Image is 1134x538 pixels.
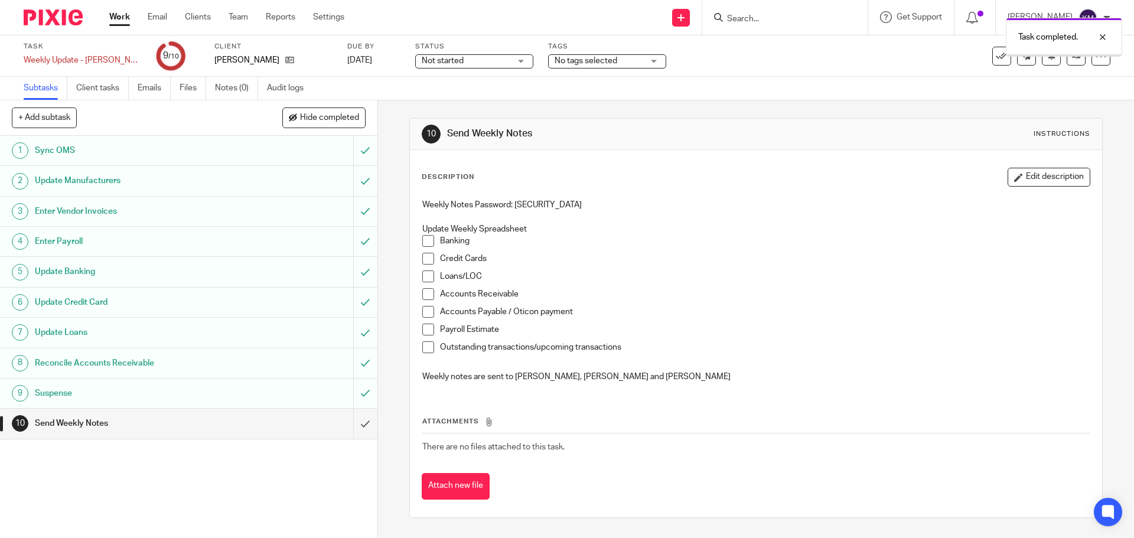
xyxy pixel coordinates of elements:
h1: Suspense [35,384,239,402]
div: 4 [12,233,28,250]
h1: Sync OMS [35,142,239,159]
h1: Update Loans [35,324,239,341]
a: Emails [138,77,171,100]
small: /10 [168,53,179,60]
button: + Add subtask [12,107,77,128]
a: Notes (0) [215,77,258,100]
p: Accounts Receivable [440,288,1089,300]
label: Tags [548,42,666,51]
h1: Enter Payroll [35,233,239,250]
p: Weekly Notes Password: [SECURITY_DATA] [422,199,1089,211]
p: Loans/LOC [440,270,1089,282]
a: Email [148,11,167,23]
span: Attachments [422,418,479,425]
p: Banking [440,235,1089,247]
div: 9 [12,385,28,402]
div: 10 [422,125,441,144]
p: [PERSON_NAME] [214,54,279,66]
span: There are no files attached to this task. [422,443,565,451]
div: 10 [12,415,28,432]
button: Edit description [1008,168,1090,187]
div: Weekly Update - Fligor 2 [24,54,142,66]
img: Pixie [24,9,83,25]
p: Payroll Estimate [440,324,1089,335]
div: 2 [12,173,28,190]
h1: Send Weekly Notes [447,128,781,140]
label: Due by [347,42,400,51]
h1: Reconcile Accounts Receivable [35,354,239,372]
p: Task completed. [1018,31,1078,43]
label: Client [214,42,333,51]
p: Weekly notes are sent to [PERSON_NAME], [PERSON_NAME] and [PERSON_NAME] [422,371,1089,383]
div: 3 [12,203,28,220]
a: Clients [185,11,211,23]
span: Not started [422,57,464,65]
span: Hide completed [300,113,359,123]
span: No tags selected [555,57,617,65]
a: Team [229,11,248,23]
a: Audit logs [267,77,312,100]
button: Hide completed [282,107,366,128]
a: Reports [266,11,295,23]
div: 6 [12,294,28,311]
p: Update Weekly Spreadsheet [422,223,1089,235]
div: 5 [12,264,28,281]
h1: Update Banking [35,263,239,281]
a: Settings [313,11,344,23]
p: Accounts Payable / Oticon payment [440,306,1089,318]
p: Outstanding transactions/upcoming transactions [440,341,1089,353]
button: Attach new file [422,473,490,500]
h1: Send Weekly Notes [35,415,239,432]
a: Work [109,11,130,23]
img: svg%3E [1078,8,1097,27]
h1: Enter Vendor Invoices [35,203,239,220]
p: Credit Cards [440,253,1089,265]
h1: Update Manufacturers [35,172,239,190]
span: [DATE] [347,56,372,64]
a: Client tasks [76,77,129,100]
label: Task [24,42,142,51]
div: Weekly Update - [PERSON_NAME] 2 [24,54,142,66]
div: 7 [12,324,28,341]
a: Files [180,77,206,100]
label: Status [415,42,533,51]
div: 1 [12,142,28,159]
p: Description [422,172,474,182]
div: Instructions [1034,129,1090,139]
div: 9 [163,49,179,63]
div: 8 [12,355,28,371]
a: Subtasks [24,77,67,100]
h1: Update Credit Card [35,294,239,311]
